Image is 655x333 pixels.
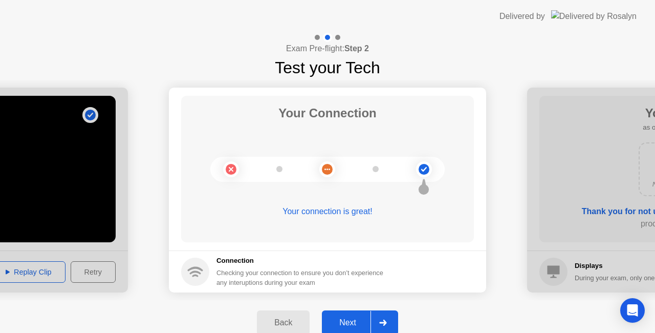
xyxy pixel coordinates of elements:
[620,298,645,323] div: Open Intercom Messenger
[286,43,369,55] h4: Exam Pre-flight:
[278,104,377,122] h1: Your Connection
[499,10,545,23] div: Delivered by
[181,205,474,218] div: Your connection is great!
[551,10,637,22] img: Delivered by Rosalyn
[325,318,370,327] div: Next
[260,318,307,327] div: Back
[344,44,369,53] b: Step 2
[275,55,380,80] h1: Test your Tech
[216,268,389,287] div: Checking your connection to ensure you don’t experience any interuptions during your exam
[216,256,389,266] h5: Connection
